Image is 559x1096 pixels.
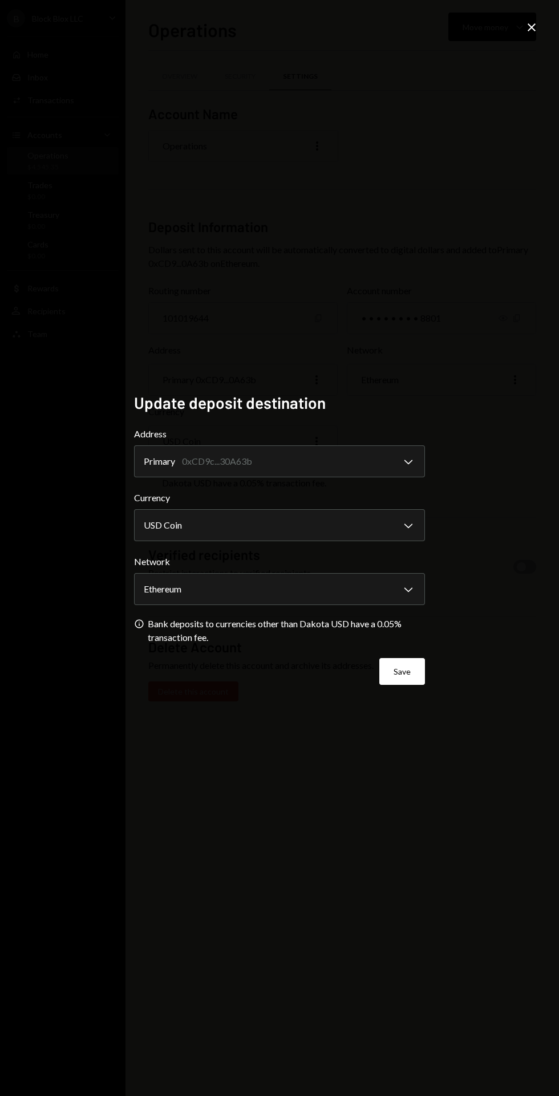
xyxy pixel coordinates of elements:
div: 0xCD9c...30A63b [182,454,252,468]
div: Bank deposits to currencies other than Dakota USD have a 0.05% transaction fee. [148,617,425,644]
label: Network [134,555,425,569]
h2: Update deposit destination [134,392,425,414]
button: Address [134,445,425,477]
label: Address [134,427,425,441]
button: Network [134,573,425,605]
button: Currency [134,509,425,541]
label: Currency [134,491,425,505]
button: Save [379,658,425,685]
